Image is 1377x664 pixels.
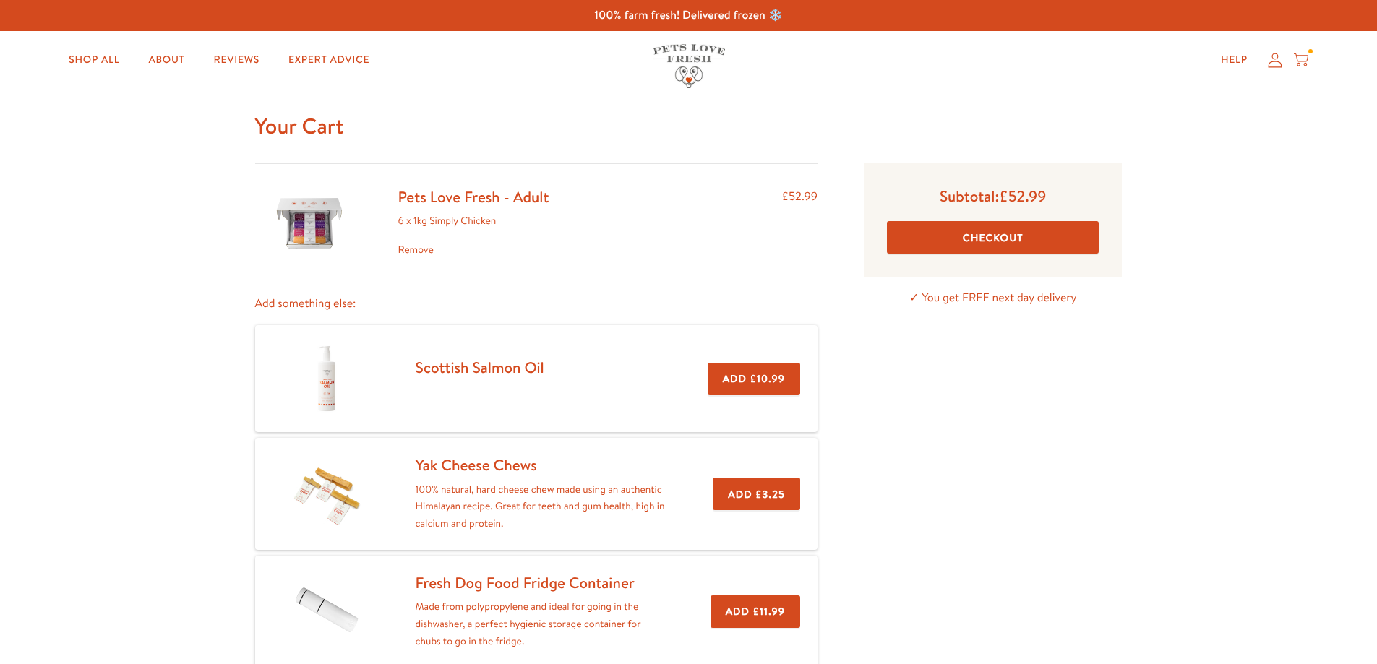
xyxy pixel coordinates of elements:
a: Remove [398,241,549,259]
a: Yak Cheese Chews [416,454,537,475]
img: Fresh Dog Food Fridge Container [291,577,363,646]
span: £52.99 [999,186,1046,207]
img: Yak Cheese Chews [291,458,363,530]
p: ✓ You get FREE next day delivery [864,288,1122,308]
h1: Your Cart [255,112,1123,140]
button: Add £3.25 [713,478,800,510]
p: 100% natural, hard cheese chew made using an authentic Himalayan recipe. Great for teeth and gum ... [416,481,667,533]
div: £52.99 [781,187,818,259]
img: Pets Love Fresh [653,44,725,88]
p: Made from polypropylene and ideal for going in the dishwasher, a perfect hygienic storage contain... [416,598,664,650]
p: Subtotal: [887,186,1099,206]
button: Add £10.99 [708,363,800,395]
a: Pets Love Fresh - Adult [398,186,549,207]
a: Shop All [57,46,131,74]
button: Checkout [887,221,1099,254]
a: Expert Advice [277,46,381,74]
a: Help [1209,46,1259,74]
a: Scottish Salmon Oil [416,357,544,378]
p: Add something else: [255,294,818,314]
a: Fresh Dog Food Fridge Container [416,572,635,593]
a: About [137,46,196,74]
img: Scottish Salmon Oil [291,342,363,415]
button: Add £11.99 [711,595,800,628]
a: Reviews [202,46,271,74]
div: 6 x 1kg Simply Chicken [398,212,549,259]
